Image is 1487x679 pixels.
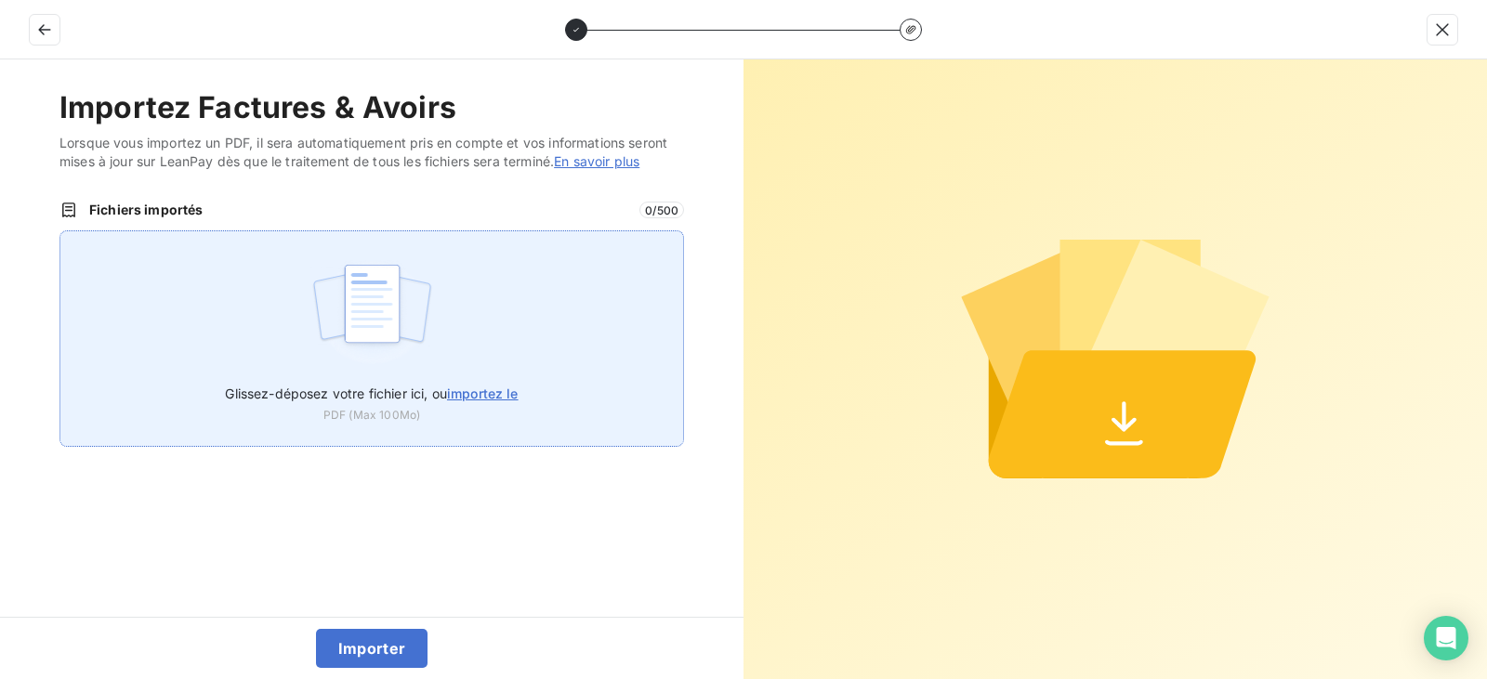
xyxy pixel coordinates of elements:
span: 0 / 500 [639,202,684,218]
a: En savoir plus [554,153,639,169]
h2: Importez Factures & Avoirs [59,89,684,126]
img: illustration [310,254,434,372]
button: Importer [316,629,428,668]
div: Open Intercom Messenger [1424,616,1468,660]
span: importez le [447,385,519,401]
span: Fichiers importés [89,201,628,219]
span: PDF (Max 100Mo) [323,407,420,424]
span: Lorsque vous importez un PDF, il sera automatiquement pris en compte et vos informations seront m... [59,134,684,171]
span: Glissez-déposez votre fichier ici, ou [225,385,518,401]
